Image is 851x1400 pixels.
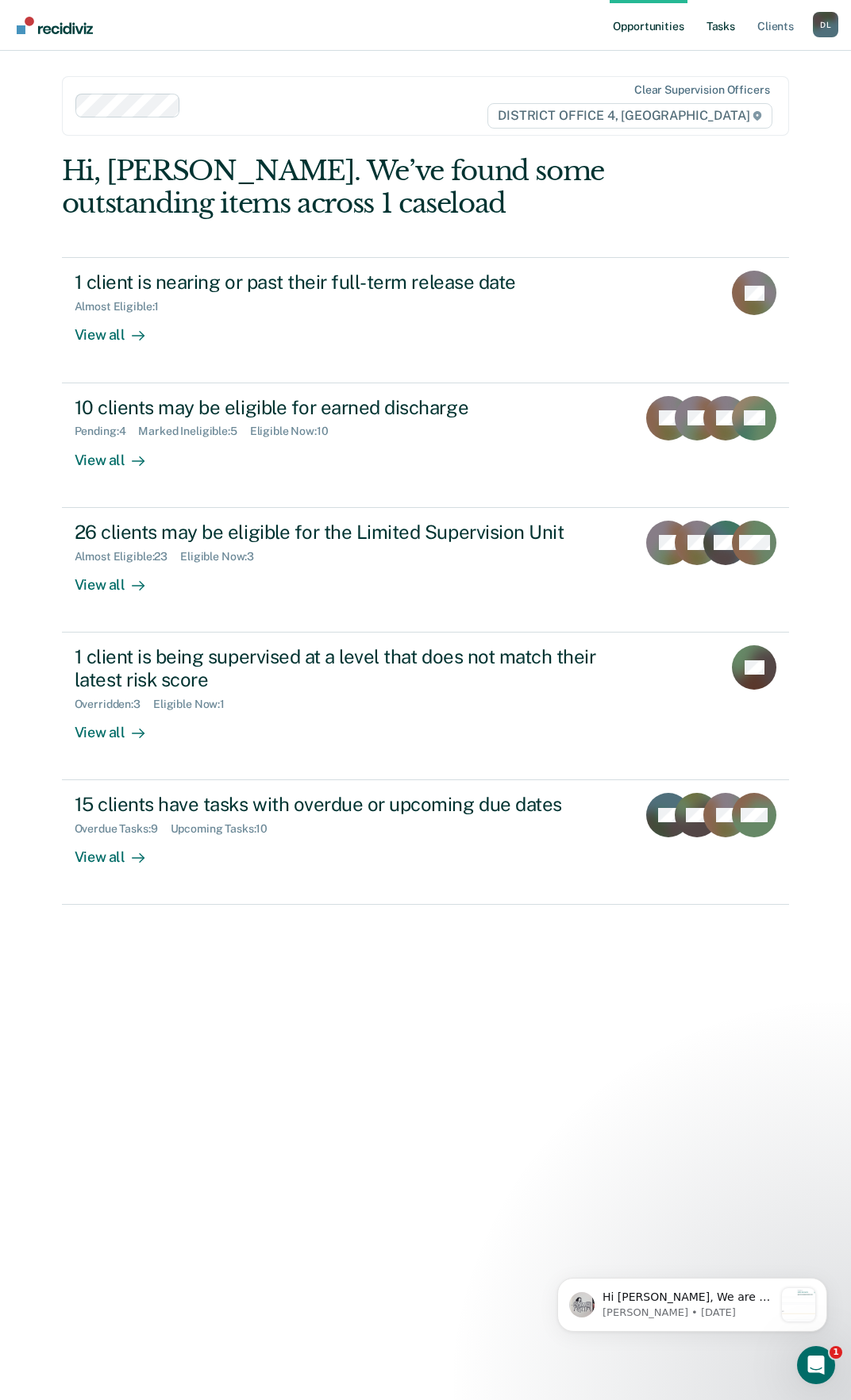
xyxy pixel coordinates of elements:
span: 1 [830,1346,842,1359]
div: View all [75,438,164,469]
div: Marked Ineligible : 5 [138,425,249,438]
div: Almost Eligible : 23 [75,550,181,563]
button: Profile dropdown button [813,12,838,37]
a: 1 client is being supervised at a level that does not match their latest risk scoreOverridden:3El... [62,633,790,780]
div: 1 client is nearing or past their full-term release date [75,271,632,294]
div: 10 clients may be eligible for earned discharge [75,396,625,419]
div: Eligible Now : 1 [153,698,237,711]
div: D L [813,12,838,37]
a: 15 clients have tasks with overdue or upcoming due datesOverdue Tasks:9Upcoming Tasks:10View all [62,780,790,905]
div: Upcoming Tasks : 10 [171,822,281,836]
div: 1 client is being supervised at a level that does not match their latest risk score [75,645,632,691]
div: View all [75,313,164,344]
div: View all [75,836,164,867]
div: Pending : 4 [75,425,139,438]
div: 26 clients may be eligible for the Limited Supervision Unit [75,521,625,544]
div: Eligible Now : 3 [180,550,267,563]
div: Overridden : 3 [75,698,153,711]
img: Recidiviz [17,17,93,34]
a: 10 clients may be eligible for earned dischargePending:4Marked Ineligible:5Eligible Now:10View all [62,383,790,508]
div: Overdue Tasks : 9 [75,822,171,836]
a: 1 client is nearing or past their full-term release dateAlmost Eligible:1View all [62,257,790,383]
div: View all [75,563,164,594]
div: Eligible Now : 10 [250,425,341,438]
span: DISTRICT OFFICE 4, [GEOGRAPHIC_DATA] [487,103,772,129]
iframe: Intercom live chat [797,1346,835,1384]
div: View all [75,710,164,741]
div: 15 clients have tasks with overdue or upcoming due dates [75,793,625,816]
a: 26 clients may be eligible for the Limited Supervision UnitAlmost Eligible:23Eligible Now:3View all [62,508,790,633]
div: Clear supervision officers [634,83,769,97]
div: Almost Eligible : 1 [75,300,172,313]
div: Hi, [PERSON_NAME]. We’ve found some outstanding items across 1 caseload [62,155,644,220]
iframe: Intercom notifications message [533,1246,851,1357]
